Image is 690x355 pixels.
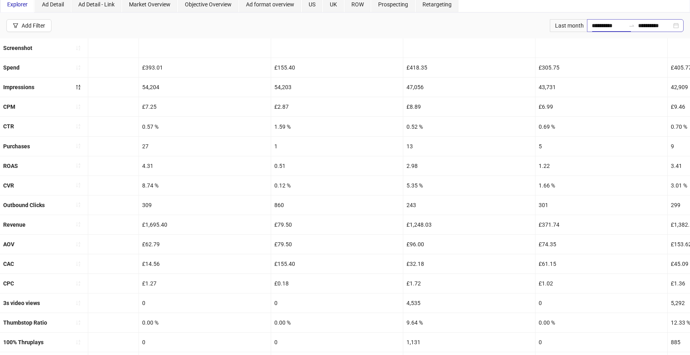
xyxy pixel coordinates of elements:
div: 0 [139,333,271,352]
div: Last month [550,19,587,32]
div: £393.01 [139,58,271,77]
div: 0.52 % [403,117,535,136]
b: ROAS [3,163,18,169]
span: Ad Detail - Link [78,1,115,8]
span: sort-ascending [75,241,81,247]
span: sort-ascending [75,65,81,70]
b: Thumbstop Ratio [3,319,47,326]
div: £371.74 [535,215,667,234]
div: £79.50 [271,235,403,254]
span: sort-ascending [75,221,81,227]
div: £61.15 [535,254,667,273]
div: 0.12 % [271,176,403,195]
span: Ad format overview [246,1,294,8]
div: 0.00 % [139,313,271,332]
span: to [629,22,635,29]
div: 27 [139,137,271,156]
b: Impressions [3,84,34,90]
div: £418.35 [403,58,535,77]
span: Objective Overview [185,1,232,8]
div: 1 [271,137,403,156]
span: Ad Detail [42,1,64,8]
div: 860 [271,195,403,215]
span: sort-ascending [75,45,81,51]
div: 47,056 [403,78,535,97]
b: CTR [3,123,14,130]
div: Add Filter [22,22,45,29]
div: £1.27 [139,274,271,293]
div: £14.56 [139,254,271,273]
b: Spend [3,64,20,71]
div: £79.50 [271,215,403,234]
div: £2.87 [271,97,403,116]
div: 4.31 [139,156,271,176]
b: Outbound Clicks [3,202,45,208]
div: £0.18 [271,274,403,293]
div: 301 [535,195,667,215]
div: £1.72 [403,274,535,293]
span: ROW [351,1,364,8]
div: 54,203 [271,78,403,97]
span: filter [13,23,18,28]
div: 2.98 [403,156,535,176]
span: Retargeting [422,1,452,8]
div: £62.79 [139,235,271,254]
span: sort-ascending [75,202,81,207]
div: 54,204 [139,78,271,97]
span: sort-descending [75,84,81,90]
div: £1,695.40 [139,215,271,234]
div: 0 [271,333,403,352]
div: 309 [139,195,271,215]
div: 0 [271,293,403,313]
div: £32.18 [403,254,535,273]
span: sort-ascending [75,124,81,129]
div: 0.00 % [271,313,403,332]
div: 4,535 [403,293,535,313]
div: £305.75 [535,58,667,77]
span: US [309,1,315,8]
div: £7.25 [139,97,271,116]
div: 5 [535,137,667,156]
div: 1.22 [535,156,667,176]
span: sort-ascending [75,320,81,325]
div: 1,131 [403,333,535,352]
span: sort-ascending [75,281,81,286]
b: CVR [3,182,14,189]
b: CPC [3,280,14,287]
span: UK [330,1,337,8]
div: 13 [403,137,535,156]
span: sort-ascending [75,261,81,267]
b: CPM [3,104,15,110]
div: £1.02 [535,274,667,293]
div: 5.35 % [403,176,535,195]
div: 1.59 % [271,117,403,136]
div: 43,731 [535,78,667,97]
div: 1.66 % [535,176,667,195]
div: 0 [139,293,271,313]
span: swap-right [629,22,635,29]
div: 0 [535,333,667,352]
b: 3s video views [3,300,40,306]
span: sort-ascending [75,182,81,188]
div: 0 [535,293,667,313]
b: AOV [3,241,14,247]
span: sort-ascending [75,143,81,149]
span: sort-ascending [75,104,81,110]
span: Prospecting [378,1,408,8]
div: 0.57 % [139,117,271,136]
div: 8.74 % [139,176,271,195]
b: CAC [3,261,14,267]
div: 0.69 % [535,117,667,136]
span: Market Overview [129,1,171,8]
div: 243 [403,195,535,215]
span: sort-ascending [75,163,81,168]
div: 9.64 % [403,313,535,332]
div: £96.00 [403,235,535,254]
div: £1,248.03 [403,215,535,234]
b: 100% Thruplays [3,339,44,345]
span: sort-ascending [75,339,81,345]
b: Screenshot [3,45,32,51]
div: 0.51 [271,156,403,176]
b: Revenue [3,221,26,228]
div: £6.99 [535,97,667,116]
